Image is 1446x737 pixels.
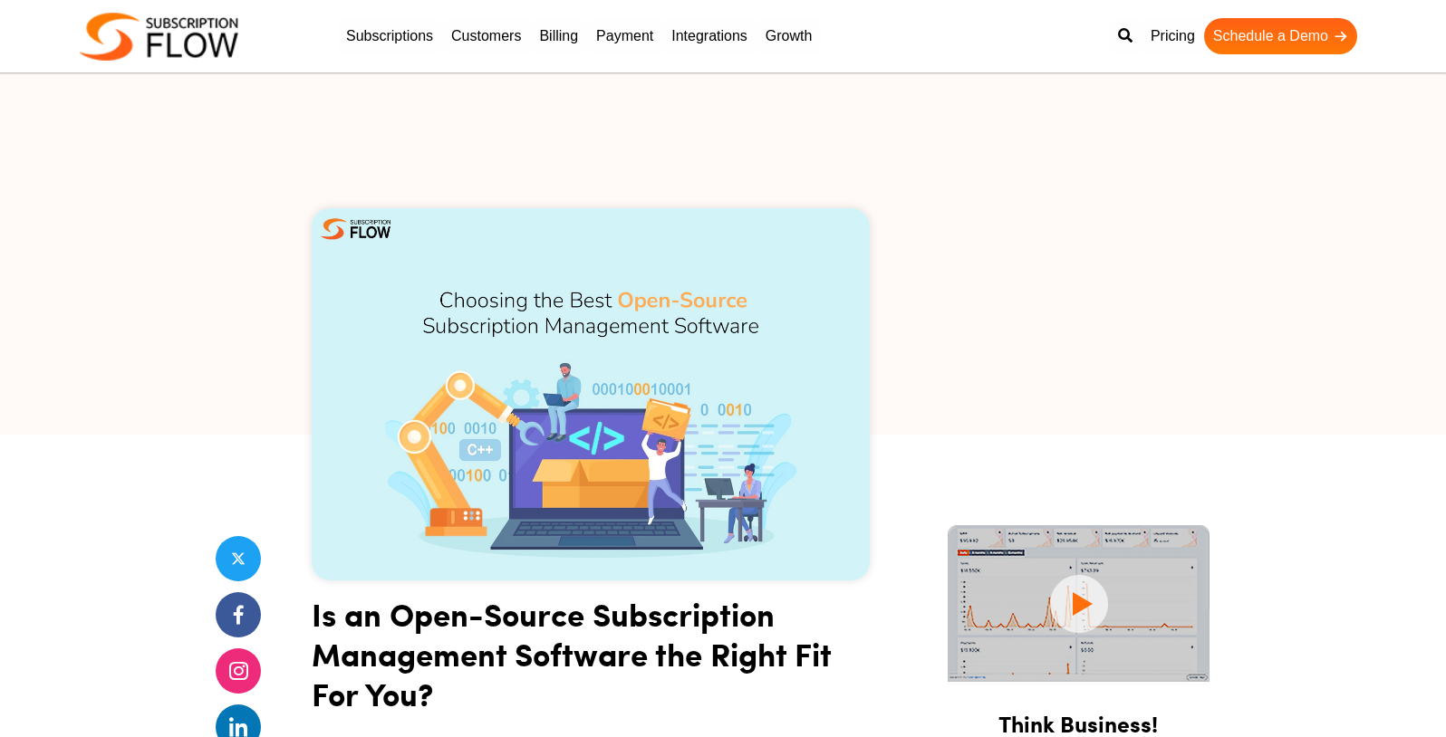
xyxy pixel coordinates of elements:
a: Customers [442,18,530,54]
h1: Is an Open-Source Subscription Management Software the Right Fit For You? [312,594,870,727]
a: Growth [757,18,822,54]
img: open source subscription management software [312,208,870,580]
a: Schedule a Demo [1204,18,1357,54]
img: Subscriptionflow [80,13,238,61]
a: Subscriptions [337,18,442,54]
a: Billing [530,18,587,54]
a: Payment [587,18,662,54]
img: intro video [948,525,1210,682]
a: Pricing [1142,18,1204,54]
a: Integrations [662,18,757,54]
